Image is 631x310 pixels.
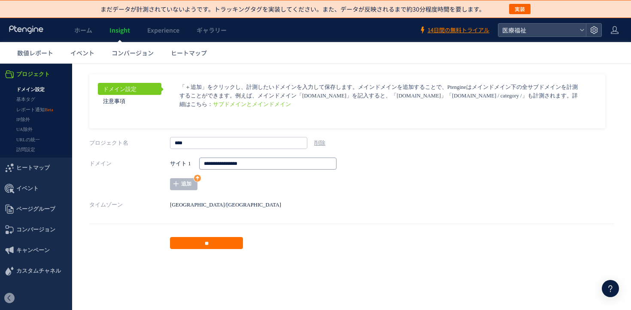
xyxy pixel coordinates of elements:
[179,19,582,45] p: 「＋追加」をクリックし、計測したいドメインを入力して保存します。メインドメインを追加することで、Ptengineはメインドメイン下の全サブドメインを計測することができます。例えば、メインドメイン...
[428,26,489,34] span: 14日間の無料トライアル
[170,138,281,144] span: [GEOGRAPHIC_DATA]/[GEOGRAPHIC_DATA]
[112,49,154,57] span: コンバージョン
[314,76,325,82] a: 削除
[170,115,197,127] a: 追加
[170,94,191,106] strong: サイト 1
[100,5,485,13] p: まだデータが計測されていないようです。トラッキングタグを実装してください。また、データが反映されるまで約30分程度時間を要します。
[509,4,531,14] button: 実装
[419,26,489,34] a: 14日間の無料トライアル
[16,115,39,135] span: イベント
[16,176,50,197] span: キャンペーン
[16,94,50,115] span: ヒートマップ
[98,31,161,43] a: 注意事項
[74,26,92,34] span: ホーム
[16,197,61,218] span: カスタムチャネル
[16,135,55,156] span: ページグループ
[197,26,227,34] span: ギャラリー
[89,73,170,85] label: プロジェクト名
[171,49,207,57] span: ヒートマップ
[16,156,55,176] span: コンバージョン
[213,38,291,44] a: サブドメインとメインドメイン
[109,26,130,34] span: Insight
[70,49,94,57] span: イベント
[500,24,576,36] span: 医療福祉
[89,135,170,147] label: タイムゾーン
[89,94,170,106] label: ドメイン
[16,0,50,21] span: プロジェクト
[98,19,161,31] a: ドメイン設定
[147,26,179,34] span: Experience
[17,49,53,57] span: 数値レポート
[515,4,525,14] span: 実装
